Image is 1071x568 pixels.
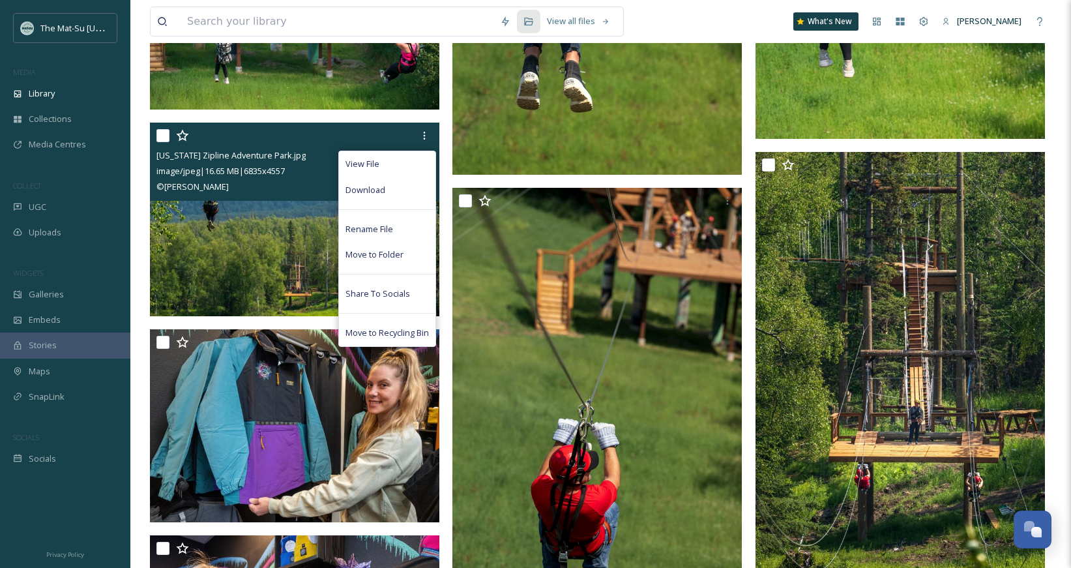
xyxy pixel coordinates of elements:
[46,546,84,561] a: Privacy Policy
[156,165,285,177] span: image/jpeg | 16.65 MB | 6835 x 4557
[29,226,61,239] span: Uploads
[957,15,1021,27] span: [PERSON_NAME]
[29,453,56,465] span: Socials
[46,550,84,559] span: Privacy Policy
[345,327,429,339] span: Move to Recycling Bin
[935,8,1028,34] a: [PERSON_NAME]
[40,22,131,34] span: The Mat-Su [US_STATE]
[29,339,57,351] span: Stories
[29,365,50,378] span: Maps
[150,123,439,316] img: Alaska Zipline Adventure Park.jpg
[156,181,229,192] span: © [PERSON_NAME]
[793,12,858,31] a: What's New
[29,391,65,403] span: SnapLink
[29,87,55,100] span: Library
[156,149,306,161] span: [US_STATE] Zipline Adventure Park.jpg
[29,288,64,301] span: Galleries
[345,288,410,300] span: Share To Socials
[13,268,43,278] span: WIDGETS
[29,113,72,125] span: Collections
[1014,511,1051,548] button: Open Chat
[345,223,393,235] span: Rename File
[29,314,61,326] span: Embeds
[21,22,34,35] img: Social_thumbnail.png
[13,67,36,77] span: MEDIA
[345,158,379,170] span: View File
[150,329,439,522] img: 2024 Arctic Winter Games.jpg
[181,7,493,36] input: Search your library
[29,201,46,213] span: UGC
[13,181,41,190] span: COLLECT
[345,248,403,261] span: Move to Folder
[540,8,617,34] a: View all files
[13,432,39,442] span: SOCIALS
[29,138,86,151] span: Media Centres
[345,184,385,196] span: Download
